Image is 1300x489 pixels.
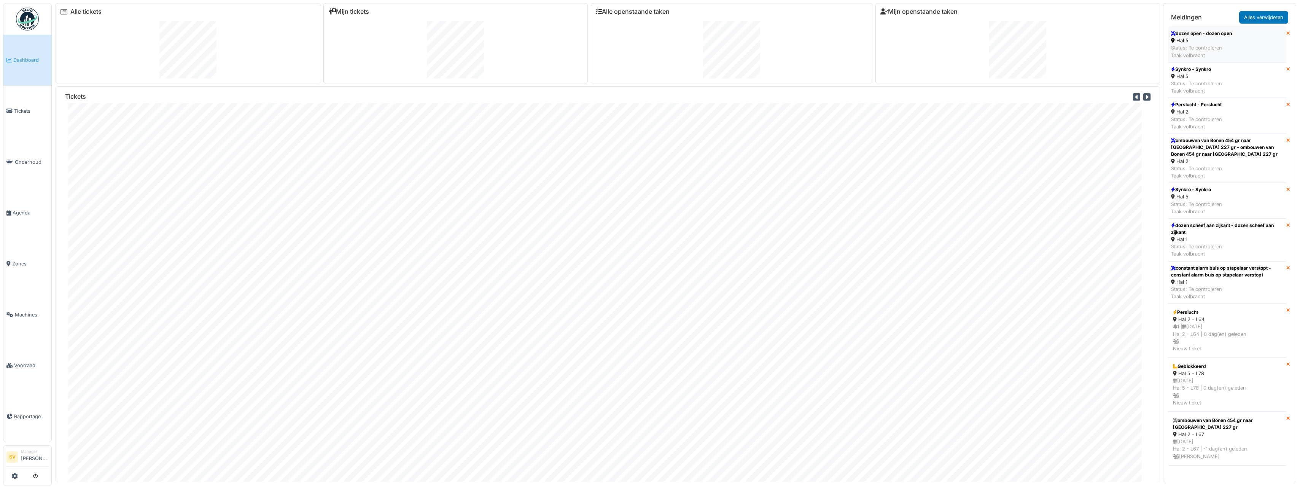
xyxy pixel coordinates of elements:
[1173,417,1281,431] div: ombouwen van Bonen 454 gr naar [GEOGRAPHIC_DATA] 227 gr
[1171,165,1283,179] div: Status: Te controleren Taak volbracht
[328,8,369,15] a: Mijn tickets
[1171,201,1222,215] div: Status: Te controleren Taak volbracht
[1171,186,1222,193] div: Synkro - Synkro
[13,209,48,216] span: Agenda
[1171,278,1283,286] div: Hal 1
[16,8,39,30] img: Badge_color-CXgf-gQk.svg
[21,449,48,454] div: Manager
[880,8,958,15] a: Mijn openstaande taken
[3,289,51,340] a: Machines
[1171,73,1222,80] div: Hal 5
[1171,137,1283,158] div: ombouwen van Bonen 454 gr naar [GEOGRAPHIC_DATA] 227 gr - ombouwen van Bonen 454 gr naar [GEOGRAP...
[13,56,48,64] span: Dashboard
[12,260,48,267] span: Zones
[1171,44,1232,59] div: Status: Te controleren Taak volbracht
[1171,243,1283,257] div: Status: Te controleren Taak volbracht
[6,449,48,467] a: SV Manager[PERSON_NAME]
[1173,323,1281,352] div: 1 | [DATE] Hal 2 - L64 | 0 dag(en) geleden Nieuw ticket
[1173,363,1281,370] div: Geblokkeerd
[1171,158,1283,165] div: Hal 2
[1171,286,1283,300] div: Status: Te controleren Taak volbracht
[70,8,102,15] a: Alle tickets
[1173,309,1281,316] div: Perslucht
[14,362,48,369] span: Voorraad
[1171,236,1283,243] div: Hal 1
[3,136,51,187] a: Onderhoud
[1171,66,1222,73] div: Synkro - Synkro
[1168,358,1286,412] a: Geblokkeerd Hal 5 - L78 [DATE]Hal 5 - L78 | 0 dag(en) geleden Nieuw ticket
[1168,27,1286,62] a: dozen open - dozen open Hal 5 Status: Te controlerenTaak volbracht
[1168,134,1286,183] a: ombouwen van Bonen 454 gr naar [GEOGRAPHIC_DATA] 227 gr - ombouwen van Bonen 454 gr naar [GEOGRAP...
[15,158,48,166] span: Onderhoud
[1171,108,1222,115] div: Hal 2
[1173,431,1281,438] div: Hal 2 - L67
[1171,80,1222,94] div: Status: Te controleren Taak volbracht
[1168,304,1286,358] a: Perslucht Hal 2 - L64 1 |[DATE]Hal 2 - L64 | 0 dag(en) geleden Nieuw ticket
[1171,265,1283,278] div: constant alarm buis op stapelaar verstopt - constant alarm buis op stapelaar verstopt
[3,340,51,391] a: Voorraad
[3,238,51,289] a: Zones
[1173,370,1281,377] div: Hal 5 - L78
[65,93,86,100] h6: Tickets
[1173,316,1281,323] div: Hal 2 - L64
[1171,101,1222,108] div: Perslucht - Perslucht
[3,86,51,137] a: Tickets
[1171,222,1283,236] div: dozen scheef aan zijkant - dozen scheef aan zijkant
[1168,183,1286,219] a: Synkro - Synkro Hal 5 Status: Te controlerenTaak volbracht
[14,107,48,115] span: Tickets
[1171,14,1202,21] h6: Meldingen
[14,413,48,420] span: Rapportage
[1171,37,1232,44] div: Hal 5
[1168,219,1286,261] a: dozen scheef aan zijkant - dozen scheef aan zijkant Hal 1 Status: Te controlerenTaak volbracht
[1168,98,1286,134] a: Perslucht - Perslucht Hal 2 Status: Te controlerenTaak volbracht
[1173,377,1281,406] div: [DATE] Hal 5 - L78 | 0 dag(en) geleden Nieuw ticket
[3,391,51,442] a: Rapportage
[21,449,48,465] li: [PERSON_NAME]
[3,187,51,238] a: Agenda
[1168,412,1286,465] a: ombouwen van Bonen 454 gr naar [GEOGRAPHIC_DATA] 227 gr Hal 2 - L67 [DATE]Hal 2 - L67 | -1 dag(en...
[596,8,670,15] a: Alle openstaande taken
[1168,261,1286,304] a: constant alarm buis op stapelaar verstopt - constant alarm buis op stapelaar verstopt Hal 1 Statu...
[1171,116,1222,130] div: Status: Te controleren Taak volbracht
[1168,62,1286,98] a: Synkro - Synkro Hal 5 Status: Te controlerenTaak volbracht
[3,35,51,86] a: Dashboard
[15,311,48,318] span: Machines
[6,451,18,463] li: SV
[1171,30,1232,37] div: dozen open - dozen open
[1239,11,1288,24] a: Alles verwijderen
[1173,438,1281,460] div: [DATE] Hal 2 - L67 | -1 dag(en) geleden [PERSON_NAME]
[1171,193,1222,200] div: Hal 5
